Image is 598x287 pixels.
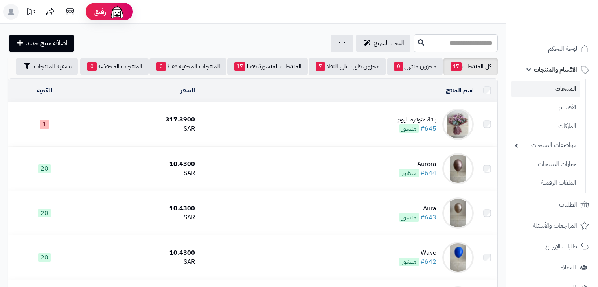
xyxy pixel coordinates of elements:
a: اضافة منتج جديد [9,35,74,52]
div: SAR [84,169,195,178]
span: 17 [451,62,462,71]
span: 17 [234,62,245,71]
span: 20 [38,209,51,217]
div: SAR [84,124,195,133]
div: SAR [84,213,195,222]
span: 1 [40,120,49,129]
span: لوحة التحكم [548,43,577,54]
img: logo-2.png [545,6,591,22]
img: Wave [442,242,474,273]
span: منشور [399,213,419,222]
a: مواصفات المنتجات [511,137,580,154]
a: خيارات المنتجات [511,156,580,173]
a: تحديثات المنصة [21,4,40,22]
div: باقة متوفرة اليوم [397,115,436,124]
span: 0 [87,62,97,71]
a: #642 [420,257,436,267]
a: المنتجات المخفضة0 [80,58,149,75]
a: المراجعات والأسئلة [511,216,593,235]
a: اسم المنتج [446,86,474,95]
a: الكمية [37,86,52,95]
img: ai-face.png [109,4,125,20]
img: Aurora [442,153,474,184]
span: العملاء [561,262,576,273]
span: 20 [38,164,51,173]
span: التحرير لسريع [374,39,404,48]
div: 10.4300 [84,204,195,213]
a: الطلبات [511,195,593,214]
img: Aura [442,197,474,229]
a: الملفات الرقمية [511,175,580,191]
span: طلبات الإرجاع [545,241,577,252]
div: Wave [399,248,436,258]
button: تصفية المنتجات [16,58,78,75]
a: كل المنتجات17 [443,58,498,75]
a: التحرير لسريع [356,35,410,52]
span: 7 [316,62,325,71]
span: تصفية المنتجات [34,62,72,71]
a: #643 [420,213,436,222]
span: اضافة منتج جديد [26,39,68,48]
a: الماركات [511,118,580,135]
div: 10.4300 [84,248,195,258]
a: مخزون منتهي0 [387,58,443,75]
span: منشور [399,124,419,133]
a: #645 [420,124,436,133]
a: المنتجات [511,81,580,97]
a: #644 [420,168,436,178]
span: 0 [156,62,166,71]
a: لوحة التحكم [511,39,593,58]
div: Aura [399,204,436,213]
span: رفيق [94,7,106,17]
a: طلبات الإرجاع [511,237,593,256]
span: منشور [399,258,419,266]
a: المنتجات المخفية فقط0 [149,58,226,75]
span: المراجعات والأسئلة [533,220,577,231]
a: مخزون قارب على النفاذ7 [309,58,386,75]
div: SAR [84,258,195,267]
span: منشور [399,169,419,177]
a: السعر [180,86,195,95]
div: Aurora [399,160,436,169]
a: الأقسام [511,99,580,116]
span: 0 [394,62,403,71]
span: 20 [38,253,51,262]
div: 317.3900 [84,115,195,124]
a: المنتجات المنشورة فقط17 [227,58,308,75]
a: العملاء [511,258,593,277]
span: الأقسام والمنتجات [534,64,577,75]
div: 10.4300 [84,160,195,169]
img: باقة متوفرة اليوم [442,109,474,140]
span: الطلبات [559,199,577,210]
